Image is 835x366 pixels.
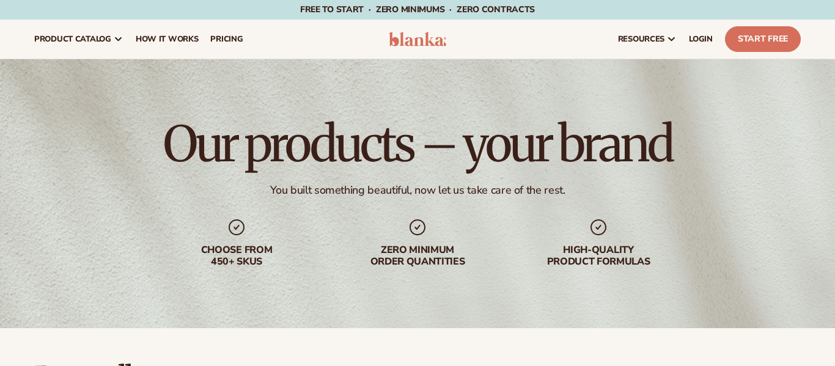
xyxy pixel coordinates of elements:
div: High-quality product formulas [520,244,677,268]
div: Zero minimum order quantities [339,244,496,268]
span: product catalog [34,34,111,44]
span: resources [618,34,664,44]
div: You built something beautiful, now let us take care of the rest. [270,183,565,197]
span: Free to start · ZERO minimums · ZERO contracts [300,4,535,15]
h1: Our products – your brand [163,120,672,169]
a: How It Works [130,20,205,59]
a: Start Free [725,26,801,52]
a: pricing [204,20,249,59]
a: product catalog [28,20,130,59]
div: Choose from 450+ Skus [158,244,315,268]
img: logo [389,32,446,46]
span: LOGIN [689,34,713,44]
span: How It Works [136,34,199,44]
a: LOGIN [683,20,719,59]
span: pricing [210,34,243,44]
a: resources [612,20,683,59]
